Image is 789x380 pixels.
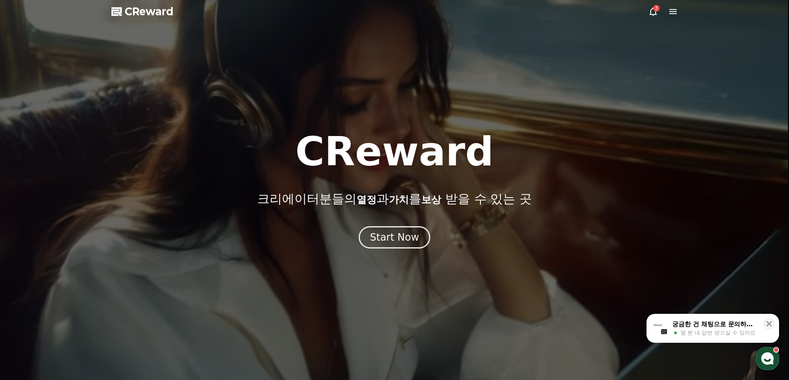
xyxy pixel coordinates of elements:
a: 홈 [2,262,55,283]
h1: CReward [295,132,494,172]
span: 보상 [421,194,441,206]
a: 3 [648,7,658,17]
span: 대화 [76,275,86,282]
a: Start Now [359,234,430,242]
a: 설정 [107,262,159,283]
p: 크리에이터분들의 과 를 받을 수 있는 곳 [257,191,531,206]
span: CReward [125,5,174,18]
span: 홈 [26,275,31,281]
span: 설정 [128,275,138,281]
div: Start Now [370,231,419,244]
div: 3 [653,5,660,12]
button: Start Now [359,226,430,249]
span: 가치 [389,194,409,206]
a: CReward [111,5,174,18]
span: 열정 [357,194,376,206]
a: 대화 [55,262,107,283]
